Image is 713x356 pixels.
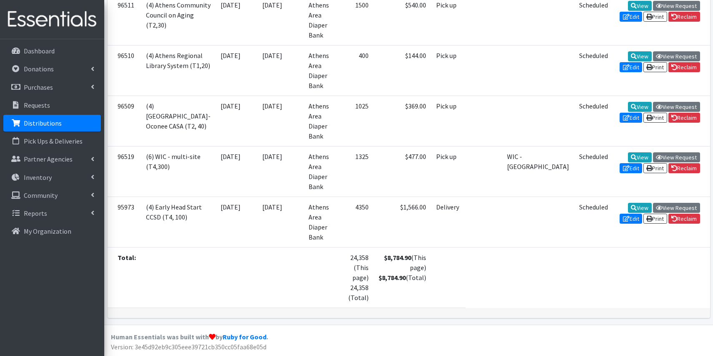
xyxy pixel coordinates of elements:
a: View [628,203,652,213]
a: Print [643,12,667,22]
td: $477.00 [374,146,431,197]
td: Scheduled [574,197,613,247]
td: WIC - [GEOGRAPHIC_DATA] [502,146,574,197]
td: [DATE] [216,96,257,146]
td: [DATE] [216,45,257,96]
td: [DATE] [257,146,304,197]
td: (4) [GEOGRAPHIC_DATA]-Oconee CASA (T2, 40) [141,96,216,146]
a: Distributions [3,115,101,131]
td: 1025 [343,96,374,146]
td: (4) Athens Regional Library System (T1,20) [141,45,216,96]
td: 96510 [108,45,141,96]
td: [DATE] [216,197,257,247]
td: $369.00 [374,96,431,146]
a: Edit [620,62,642,72]
p: Distributions [24,119,62,127]
a: Reclaim [668,12,700,22]
a: Ruby for Good [223,333,266,341]
td: Athens Area Diaper Bank [304,96,343,146]
a: View Request [653,102,700,112]
td: [DATE] [257,45,304,96]
td: Scheduled [574,45,613,96]
td: $1,566.00 [374,197,431,247]
td: Athens Area Diaper Bank [304,146,343,197]
a: View [628,51,652,61]
a: Reclaim [668,214,700,224]
a: Print [643,163,667,173]
a: My Organization [3,223,101,240]
a: Edit [620,214,642,224]
p: Donations [24,65,54,73]
td: Delivery [431,197,466,247]
td: [DATE] [257,197,304,247]
p: Dashboard [24,47,55,55]
a: Print [643,62,667,72]
p: Reports [24,209,47,217]
a: View [628,1,652,11]
a: Edit [620,163,642,173]
p: Requests [24,101,50,109]
a: Purchases [3,79,101,96]
a: Community [3,187,101,204]
p: Purchases [24,83,53,91]
a: Reclaim [668,62,700,72]
a: Reclaim [668,163,700,173]
a: Edit [620,12,642,22]
a: Reports [3,205,101,222]
a: Donations [3,61,101,77]
span: Version: 3e45d92eb9c305eee39721cb350cc05faa68e05d [111,343,266,351]
a: View Request [653,1,700,11]
a: View Request [653,152,700,162]
a: Print [643,214,667,224]
td: 96509 [108,96,141,146]
td: (This page) (Total) [374,247,431,308]
td: Pick up [431,45,466,96]
a: View Request [653,51,700,61]
td: 4350 [343,197,374,247]
a: Reclaim [668,113,700,123]
strong: $8,784.90 [384,253,411,262]
a: Inventory [3,169,101,186]
p: My Organization [24,227,71,235]
td: 24,358 (This page) 24,358 (Total) [343,247,374,308]
td: 400 [343,45,374,96]
td: 1325 [343,146,374,197]
td: Pick up [431,146,466,197]
td: [DATE] [257,96,304,146]
a: Print [643,113,667,123]
a: View Request [653,203,700,213]
a: Edit [620,113,642,123]
img: HumanEssentials [3,5,101,33]
td: Scheduled [574,146,613,197]
a: View [628,102,652,112]
td: Pick up [431,96,466,146]
td: (6) WIC - multi-site (T4,300) [141,146,216,197]
td: Athens Area Diaper Bank [304,197,343,247]
p: Community [24,191,58,199]
td: Athens Area Diaper Bank [304,45,343,96]
a: Requests [3,97,101,114]
a: Dashboard [3,43,101,59]
td: 95973 [108,197,141,247]
td: Scheduled [574,96,613,146]
td: (4) Early Head Start CCSD (T4, 100) [141,197,216,247]
a: View [628,152,652,162]
td: 96519 [108,146,141,197]
p: Inventory [24,173,52,182]
strong: Human Essentials was built with by . [111,333,268,341]
td: [DATE] [216,146,257,197]
strong: $8,784.90 [379,273,406,282]
a: Pick Ups & Deliveries [3,133,101,149]
td: $144.00 [374,45,431,96]
a: Partner Agencies [3,151,101,167]
strong: Total: [118,253,136,262]
p: Partner Agencies [24,155,73,163]
p: Pick Ups & Deliveries [24,137,83,145]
